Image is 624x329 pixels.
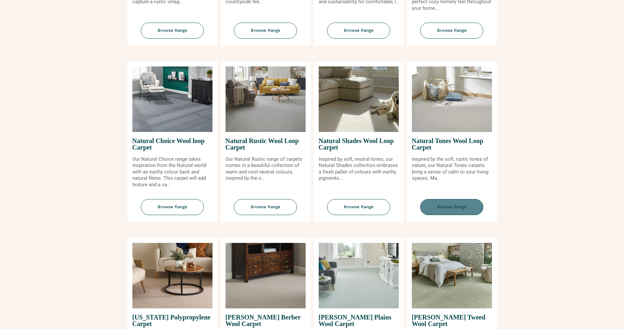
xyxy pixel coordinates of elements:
[327,199,390,215] span: Browse Range
[132,243,212,308] img: Puerto Rico Polypropylene Carpet
[407,199,497,222] a: Browse Range
[226,66,306,132] img: Natural Rustic Wool Loop Carpet
[420,199,483,215] span: Browse Range
[141,23,204,39] span: Browse Range
[412,156,492,182] p: Inspired by the soft, rustic tones of nature, our Natural Tones carpets bring a sense of calm to ...
[132,156,212,188] p: Our Natural Choice range takes inspiration from the Natural world with an earthy colour back and ...
[234,199,297,215] span: Browse Range
[319,243,399,308] img: Tomkinson Plains Wool Carpet
[226,243,306,308] img: Tomkinson Berber Wool Carpet
[234,23,297,39] span: Browse Range
[319,66,399,132] img: Natural Shades Wool Loop Carpet
[127,23,217,45] a: Browse Range
[226,132,306,156] span: Natural Rustic Wool Loop Carpet
[319,156,399,182] p: Inspired by soft, neutral tones, our Natural Shades collection embraces a fresh pallet of colours...
[314,23,404,45] a: Browse Range
[221,23,311,45] a: Browse Range
[327,23,390,39] span: Browse Range
[407,23,497,45] a: Browse Range
[412,243,492,308] img: Tomkinson Tweed Wool Carpet
[132,132,212,156] span: Natural Choice Wool loop Carpet
[221,199,311,222] a: Browse Range
[314,199,404,222] a: Browse Range
[319,132,399,156] span: Natural Shades Wool Loop Carpet
[127,199,217,222] a: Browse Range
[412,66,492,132] img: Natural Tones Wool Loop Carpet
[141,199,204,215] span: Browse Range
[132,66,212,132] img: Natural Choice Wool loop Carpet
[420,23,483,39] span: Browse Range
[226,156,306,182] p: Our Natural Rustic range of carpets comes in a beautiful collection of warm and cool neutral colo...
[412,132,492,156] span: Natural Tones Wool Loop Carpet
